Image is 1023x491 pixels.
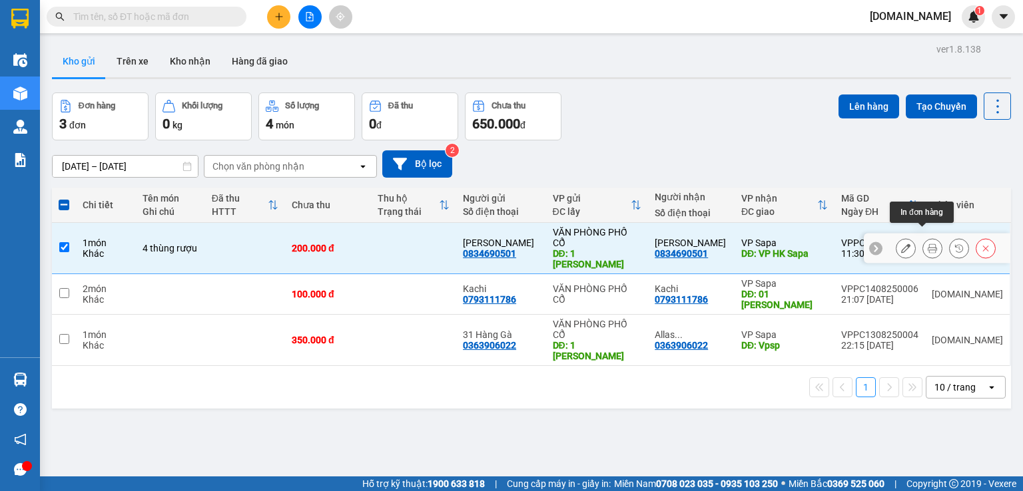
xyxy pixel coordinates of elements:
[553,227,642,248] div: VĂN PHÒNG PHỐ CỔ
[463,206,539,217] div: Số điện thoại
[266,116,273,132] span: 4
[59,116,67,132] span: 3
[205,188,285,223] th: Toggle SortBy
[841,283,918,294] div: VPPC1408250006
[274,12,284,21] span: plus
[655,340,708,351] div: 0363906022
[378,193,440,204] div: Thu hộ
[172,120,182,130] span: kg
[835,188,925,223] th: Toggle SortBy
[906,94,977,118] button: Tạo Chuyến
[371,188,457,223] th: Toggle SortBy
[859,8,962,25] span: [DOMAIN_NAME]
[14,463,27,476] span: message
[546,188,649,223] th: Toggle SortBy
[212,193,268,204] div: Đã thu
[305,12,314,21] span: file-add
[841,340,918,351] div: 22:15 [DATE]
[741,248,828,259] div: DĐ: VP HK Sapa
[212,206,268,217] div: HTTT
[376,120,382,130] span: đ
[298,5,322,29] button: file-add
[463,329,539,340] div: 31 Hàng Gà
[446,144,459,157] sup: 2
[553,206,631,217] div: ĐC lấy
[741,329,828,340] div: VP Sapa
[362,476,485,491] span: Hỗ trợ kỹ thuật:
[221,45,298,77] button: Hàng đã giao
[143,206,198,217] div: Ghi chú
[11,9,29,29] img: logo-vxr
[276,120,294,130] span: món
[53,156,198,177] input: Select a date range.
[378,206,440,217] div: Trạng thái
[741,278,828,289] div: VP Sapa
[741,340,828,351] div: DĐ: Vpsp
[741,238,828,248] div: VP Sapa
[492,101,525,110] div: Chưa thu
[159,45,221,77] button: Kho nhận
[827,478,884,489] strong: 0369 525 060
[614,476,778,491] span: Miền Nam
[13,86,27,100] img: warehouse-icon
[655,329,728,340] div: Allas Angelagabrie
[932,289,1003,299] div: quyenbh.got
[655,294,708,305] div: 0793111786
[83,200,129,210] div: Chi tiết
[977,6,982,15] span: 1
[463,248,516,259] div: 0834690501
[553,319,642,340] div: VĂN PHÒNG PHỐ CỔ
[69,120,86,130] span: đơn
[52,92,149,140] button: Đơn hàng3đơn
[267,5,290,29] button: plus
[292,243,364,253] div: 200.000 đ
[553,283,642,305] div: VĂN PHÒNG PHỐ CỔ
[463,193,539,204] div: Người gửi
[896,238,916,258] div: Sửa đơn hàng
[83,248,129,259] div: Khác
[329,5,352,29] button: aim
[52,45,106,77] button: Kho gửi
[655,192,728,202] div: Người nhận
[292,335,364,345] div: 350.000 đ
[998,11,1010,23] span: caret-down
[735,188,835,223] th: Toggle SortBy
[841,238,918,248] div: VPPC1508250007
[656,478,778,489] strong: 0708 023 035 - 0935 103 250
[507,476,611,491] span: Cung cấp máy in - giấy in:
[258,92,355,140] button: Số lượng4món
[463,238,539,248] div: Ben Hmong
[949,479,958,488] span: copyright
[741,289,828,310] div: DĐ: 01 Lê Lai
[155,92,252,140] button: Khối lượng0kg
[83,283,129,294] div: 2 món
[382,150,452,178] button: Bộ lọc
[936,42,981,57] div: ver 1.8.138
[975,6,984,15] sup: 1
[106,45,159,77] button: Trên xe
[163,116,170,132] span: 0
[841,206,908,217] div: Ngày ĐH
[285,101,319,110] div: Số lượng
[83,294,129,305] div: Khác
[463,283,539,294] div: Kachi
[212,160,304,173] div: Chọn văn phòng nhận
[13,53,27,67] img: warehouse-icon
[932,200,1003,210] div: Nhân viên
[495,476,497,491] span: |
[789,476,884,491] span: Miền Bắc
[79,101,115,110] div: Đơn hàng
[463,340,516,351] div: 0363906022
[553,193,631,204] div: VP gửi
[520,120,525,130] span: đ
[655,283,728,294] div: Kachi
[655,208,728,218] div: Số điện thoại
[369,116,376,132] span: 0
[362,92,458,140] button: Đã thu0đ
[841,329,918,340] div: VPPC1308250004
[894,476,896,491] span: |
[741,193,817,204] div: VP nhận
[839,94,899,118] button: Lên hàng
[992,5,1015,29] button: caret-down
[83,238,129,248] div: 1 món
